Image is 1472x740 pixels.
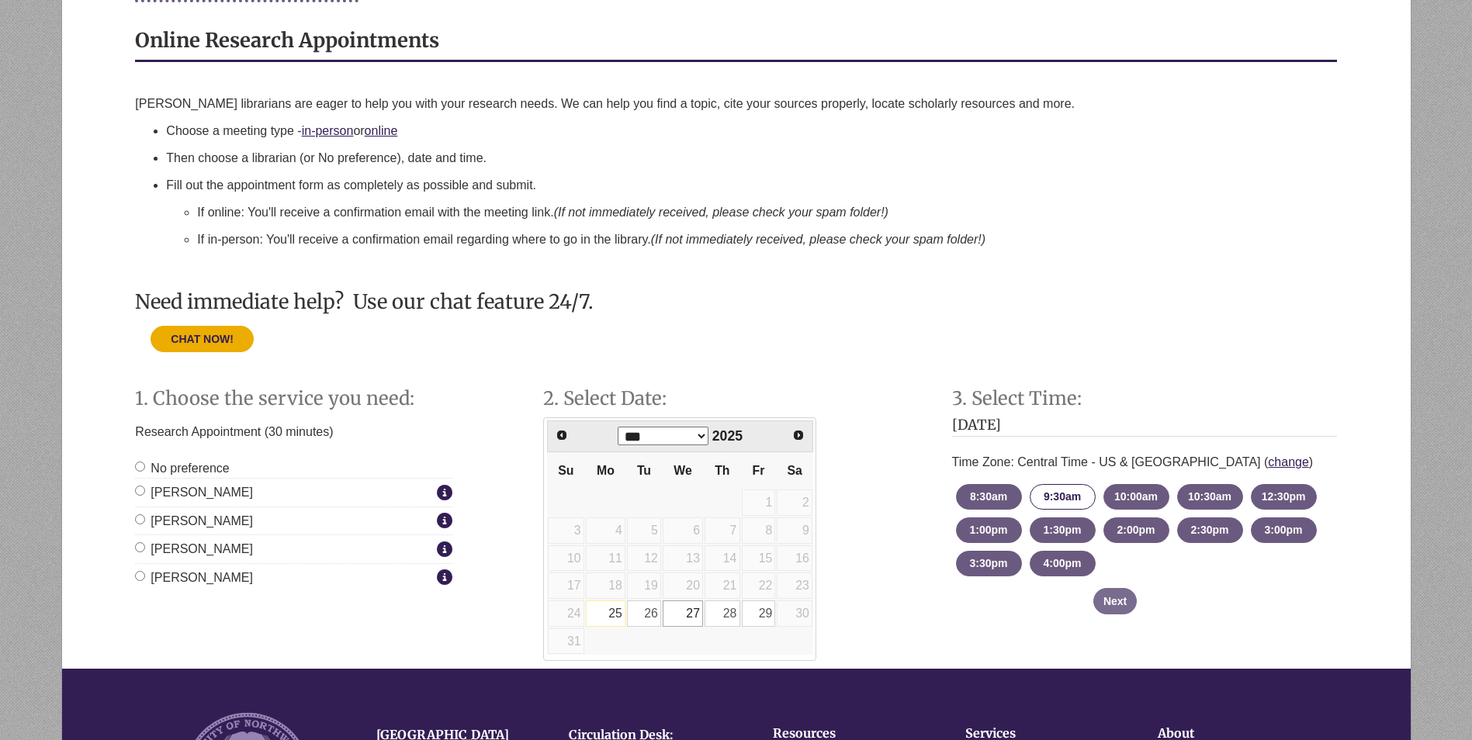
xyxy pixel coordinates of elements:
[135,458,452,588] div: Staff Member Group: Online Appointments
[302,124,354,137] a: in-person
[956,484,1022,510] button: 8:30am
[135,389,520,409] h2: Step 1. Choose the service you need:
[1268,455,1309,469] a: change
[786,423,811,448] a: Next
[637,464,651,477] span: Tuesday
[1251,484,1317,510] button: 12:30pm
[586,600,625,627] a: 25
[741,600,777,628] td: Available
[597,464,615,477] span: Monday
[742,600,776,627] a: 29
[135,542,145,552] input: [PERSON_NAME]
[956,551,1022,576] button: 3:30pm
[712,428,743,444] span: 2025
[956,517,1022,543] button: 1:00pm
[166,122,1336,140] p: Choose a meeting type - or
[166,149,1336,168] p: Then choose a librarian (or No preference), date and time.
[1177,484,1243,510] button: 10:30am
[1030,551,1096,576] button: 4:00pm
[135,511,432,531] label: [PERSON_NAME]
[365,124,398,137] a: online
[626,600,662,628] td: Available
[674,464,691,477] span: Wednesday
[663,600,703,627] a: 27
[135,571,145,581] input: [PERSON_NAME]
[135,568,432,588] label: [PERSON_NAME]
[135,417,452,447] p: Research Appointment (30 minutes)
[787,464,802,477] span: Saturday
[753,464,765,477] span: Friday
[556,429,568,441] span: Prev
[135,462,145,472] input: No preference
[627,600,661,627] a: 26
[952,417,1337,437] h3: [DATE]
[1251,517,1317,543] button: 3:00pm
[151,326,254,352] button: CHAT NOW!
[197,203,1336,222] p: If online: You'll receive a confirmation email with the meeting link.
[197,230,1336,249] p: If in-person: You'll receive a confirmation email regarding where to go in the library.
[1103,484,1169,510] button: 10:00am
[585,600,626,628] td: Available
[135,97,1075,110] span: [PERSON_NAME] librarians are eager to help you with your research needs. We can help you find a t...
[1030,484,1096,510] button: 9:30am
[135,482,432,503] label: [PERSON_NAME]
[135,514,145,524] input: [PERSON_NAME]
[705,600,739,627] a: 28
[704,600,740,628] td: Available
[135,539,432,559] label: [PERSON_NAME]
[792,429,805,441] span: Next
[952,389,1337,409] h2: Step 3. Select Time:
[135,28,439,53] strong: Online Research Appointments
[715,464,729,477] span: Thursday
[151,332,254,345] a: CHAT NOW!
[549,423,574,448] a: Prev
[166,176,1336,195] p: Fill out the appointment form as completely as possible and submit.
[554,206,888,219] em: (If not immediately received, please check your spam folder!)
[1177,517,1243,543] button: 2:30pm
[135,486,145,496] input: [PERSON_NAME]
[135,458,229,479] label: No preference
[543,389,928,409] h2: Step 2. Select Date:
[135,291,1336,313] h3: Need immediate help? Use our chat feature 24/7.
[1103,517,1169,543] button: 2:00pm
[558,464,573,477] span: Sunday
[662,600,704,628] td: Available
[1030,517,1096,543] button: 1:30pm
[952,444,1337,480] div: Time Zone: Central Time - US & [GEOGRAPHIC_DATA] ( )
[618,427,708,445] select: Select month
[1093,588,1137,614] button: Next
[651,233,985,246] em: (If not immediately received, please check your spam folder!)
